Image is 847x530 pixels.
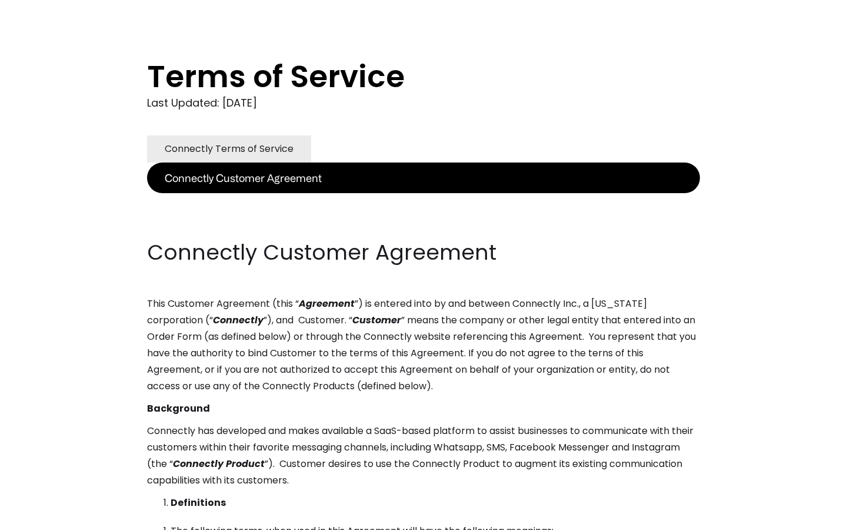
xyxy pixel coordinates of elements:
[165,141,294,157] div: Connectly Terms of Service
[299,297,355,310] em: Agreement
[12,508,71,526] aside: Language selected: English
[213,313,264,327] em: Connectly
[147,402,210,415] strong: Background
[147,216,700,232] p: ‍
[165,170,322,186] div: Connectly Customer Agreement
[147,193,700,210] p: ‍
[171,496,226,509] strong: Definitions
[147,59,653,94] h1: Terms of Service
[147,94,700,112] div: Last Updated: [DATE]
[352,313,401,327] em: Customer
[147,238,700,267] h2: Connectly Customer Agreement
[147,296,700,395] p: This Customer Agreement (this “ ”) is entered into by and between Connectly Inc., a [US_STATE] co...
[147,423,700,489] p: Connectly has developed and makes available a SaaS-based platform to assist businesses to communi...
[24,509,71,526] ul: Language list
[173,457,265,471] em: Connectly Product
